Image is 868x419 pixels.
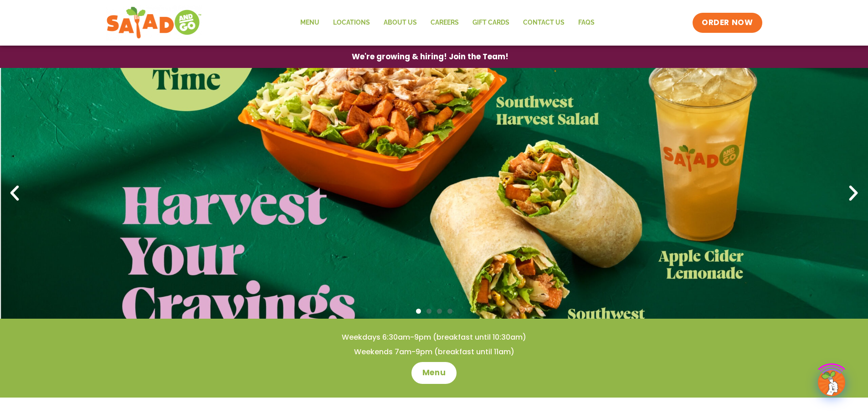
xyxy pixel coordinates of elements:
a: Careers [424,12,466,33]
a: Locations [326,12,377,33]
h4: Weekdays 6:30am-9pm (breakfast until 10:30am) [18,332,850,342]
img: new-SAG-logo-768×292 [106,5,202,41]
nav: Menu [293,12,601,33]
span: Menu [422,367,446,378]
span: ORDER NOW [702,17,753,28]
span: We're growing & hiring! Join the Team! [352,53,508,61]
a: About Us [377,12,424,33]
span: Go to slide 1 [416,309,421,314]
span: Go to slide 3 [437,309,442,314]
span: Go to slide 4 [447,309,452,314]
a: FAQs [571,12,601,33]
a: GIFT CARDS [466,12,516,33]
a: We're growing & hiring! Join the Team! [338,46,522,67]
a: Menu [411,362,457,384]
div: Next slide [843,183,863,203]
span: Go to slide 2 [426,309,431,314]
a: Menu [293,12,326,33]
h4: Weekends 7am-9pm (breakfast until 11am) [18,347,850,357]
div: Previous slide [5,183,25,203]
a: ORDER NOW [693,13,762,33]
a: Contact Us [516,12,571,33]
